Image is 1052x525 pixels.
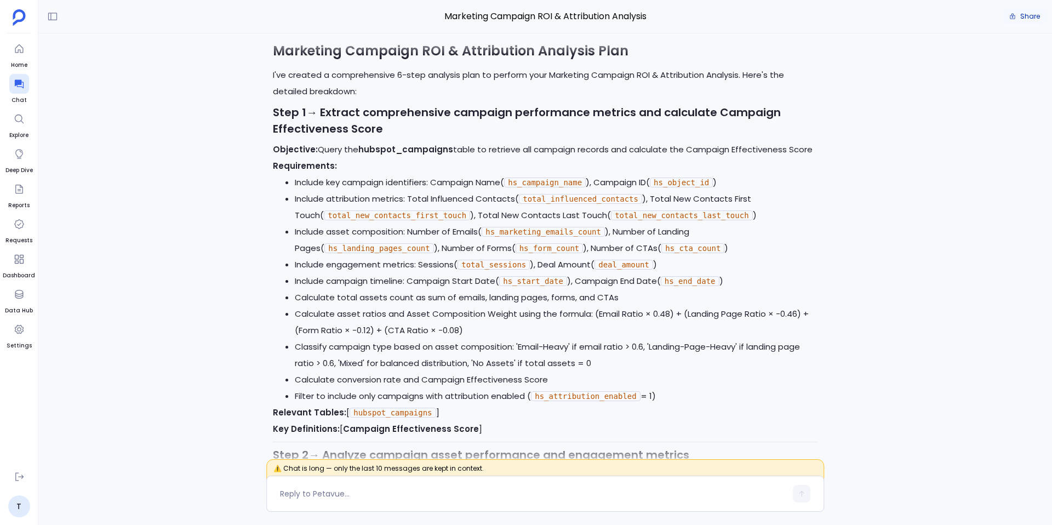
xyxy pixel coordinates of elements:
[531,391,640,401] code: hs_attribution_enabled
[343,423,479,435] strong: Campaign Effectiveness Score
[9,39,29,70] a: Home
[516,243,584,253] code: hs_form_count
[295,174,817,191] li: Include key campaign identifiers: Campaign Name( ), Campaign ID( )
[295,224,817,256] li: Include asset composition: Number of Emails( ), Number of Landing Pages( ), Number of Forms( ), N...
[266,9,824,24] span: Marketing Campaign ROI & Attribution Analysis
[661,276,719,286] code: hs_end_date
[273,144,318,155] strong: Objective:
[295,372,817,388] li: Calculate conversion rate and Campaign Effectiveness Score
[661,243,724,253] code: hs_cta_count
[295,191,817,224] li: Include attribution metrics: Total Influenced Contacts( ), Total New Contacts First Touch( ), Tot...
[594,260,653,270] code: deal_amount
[8,201,30,210] span: Reports
[324,243,433,253] code: hs_landing_pages_count
[7,319,32,350] a: Settings
[8,179,30,210] a: Reports
[324,210,470,220] code: total_new_contacts_first_touch
[3,249,35,280] a: Dashboard
[9,131,29,140] span: Explore
[295,388,817,404] li: Filter to include only campaigns with attribution enabled ( = 1)
[458,260,530,270] code: total_sessions
[273,105,306,120] strong: Step 1
[273,421,817,437] p: [ ]
[13,9,26,26] img: petavue logo
[273,141,817,158] p: Query the table to retrieve all campaign records and calculate the Campaign Effectiveness Score
[650,178,713,187] code: hs_object_id
[273,423,340,435] strong: Key Definitions:
[5,236,32,245] span: Requests
[519,194,642,204] code: total_influenced_contacts
[5,166,33,175] span: Deep Dive
[350,408,436,418] code: hubspot_campaigns
[8,495,30,517] a: T
[611,210,752,220] code: total_new_contacts_last_touch
[295,339,817,372] li: Classify campaign type based on asset composition: 'Email-Heavy' if email ratio > 0.6, 'Landing-P...
[295,256,817,273] li: Include engagement metrics: Sessions( ), Deal Amount( )
[504,178,586,187] code: hs_campaign_name
[273,160,337,172] strong: Requirements:
[9,96,29,105] span: Chat
[5,214,32,245] a: Requests
[273,407,346,418] strong: Relevant Tables:
[9,74,29,105] a: Chat
[499,276,567,286] code: hs_start_date
[9,61,29,70] span: Home
[273,67,817,100] p: I've created a comprehensive 6-step analysis plan to perform your Marketing Campaign ROI & Attrib...
[7,341,32,350] span: Settings
[295,289,817,306] li: Calculate total assets count as sum of emails, landing pages, forms, and CTAs
[3,271,35,280] span: Dashboard
[273,104,817,137] h3: → Extract comprehensive campaign performance metrics and calculate Campaign Effectiveness Score
[5,284,33,315] a: Data Hub
[295,306,817,339] li: Calculate asset ratios and Asset Composition Weight using the formula: (Email Ratio × 0.48) + (La...
[266,459,824,484] span: ⚠️ Chat is long — only the last 10 messages are kept in context.
[295,273,817,289] li: Include campaign timeline: Campaign Start Date( ), Campaign End Date( )
[482,227,605,237] code: hs_marketing_emails_count
[273,404,817,421] p: [ ]
[358,144,453,155] strong: hubspot_campaigns
[5,144,33,175] a: Deep Dive
[1003,9,1047,24] button: Share
[1020,12,1040,21] span: Share
[9,109,29,140] a: Explore
[5,306,33,315] span: Data Hub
